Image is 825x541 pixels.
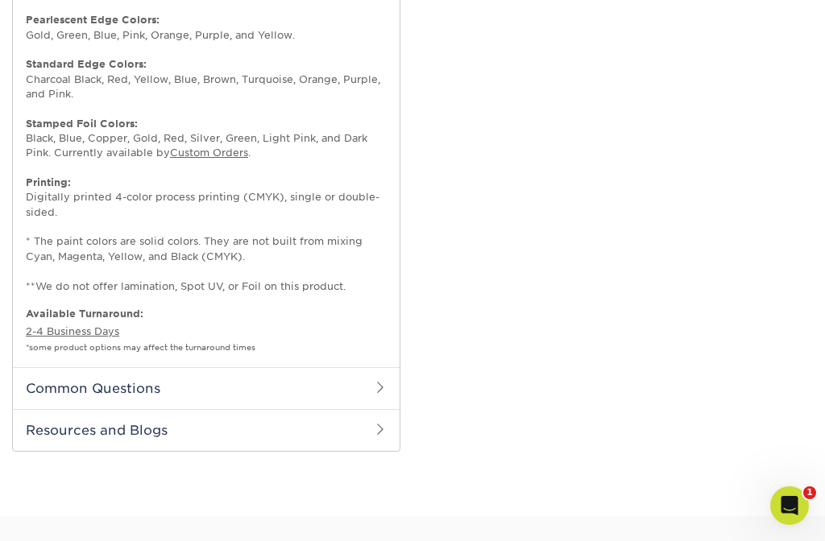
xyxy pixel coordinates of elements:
h2: Common Questions [13,367,400,409]
span: 1 [803,486,816,499]
iframe: Intercom live chat [770,486,809,525]
h2: Resources and Blogs [13,409,400,451]
a: Custom Orders [170,147,248,159]
strong: Printing: [26,176,71,188]
strong: Standard Edge Colors: [26,58,147,70]
iframe: Google Customer Reviews [4,492,137,535]
strong: Pearlescent Edge Colors: [26,14,160,26]
strong: Stamped Foil Colors: [26,118,138,130]
small: *some product options may affect the turnaround times [26,343,255,352]
b: Available Turnaround: [26,308,143,320]
a: 2-4 Business Days [26,325,119,337]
